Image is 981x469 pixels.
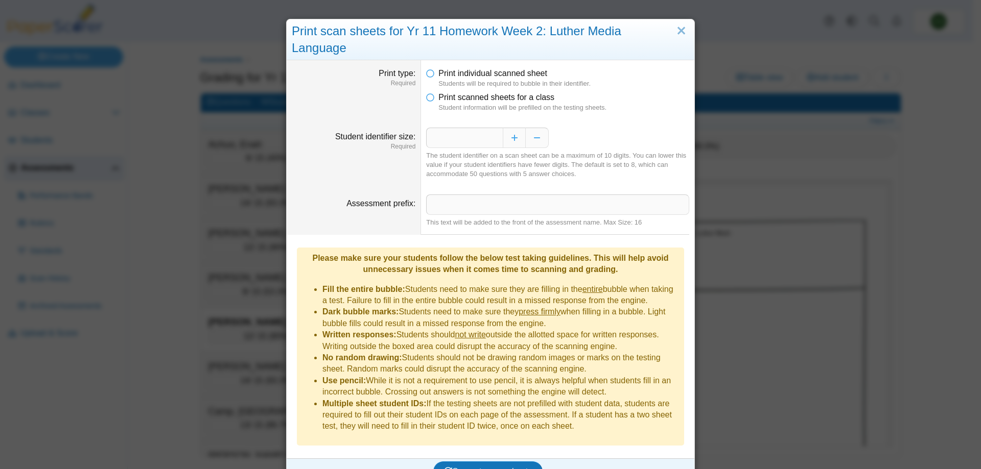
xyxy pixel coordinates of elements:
[455,330,485,339] u: not write
[322,284,679,307] li: Students need to make sure they are filling in the bubble when taking a test. Failure to fill in ...
[438,103,689,112] dfn: Student information will be prefilled on the testing sheets.
[346,199,415,208] label: Assessment prefix
[322,330,396,339] b: Written responses:
[673,22,689,40] a: Close
[287,19,694,60] div: Print scan sheets for Yr 11 Homework Week 2: Luther Media Language
[519,307,560,316] u: press firmly
[426,151,689,179] div: The student identifier on a scan sheet can be a maximum of 10 digits. You can lower this value if...
[322,307,399,316] b: Dark bubble marks:
[335,132,415,141] label: Student identifier size
[322,376,366,385] b: Use pencil:
[322,285,405,293] b: Fill the entire bubble:
[312,254,668,274] b: Please make sure your students follow the below test taking guidelines. This will help avoid unne...
[503,128,526,148] button: Increase
[322,375,679,398] li: While it is not a requirement to use pencil, it is always helpful when students fill in an incorr...
[438,69,547,78] span: Print individual scanned sheet
[322,399,427,408] b: Multiple sheet student IDs:
[438,79,689,88] dfn: Students will be required to bubble in their identifier.
[438,93,554,102] span: Print scanned sheets for a class
[426,218,689,227] div: This text will be added to the front of the assessment name. Max Size: 16
[526,128,549,148] button: Decrease
[379,69,415,78] label: Print type
[322,353,402,362] b: No random drawing:
[322,398,679,432] li: If the testing sheets are not prefilled with student data, students are required to fill out thei...
[292,142,415,151] dfn: Required
[292,79,415,88] dfn: Required
[322,306,679,329] li: Students need to make sure they when filling in a bubble. Light bubble fills could result in a mi...
[582,285,603,293] u: entire
[322,329,679,352] li: Students should outside the allotted space for written responses. Writing outside the boxed area ...
[322,352,679,375] li: Students should not be drawing random images or marks on the testing sheet. Random marks could di...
